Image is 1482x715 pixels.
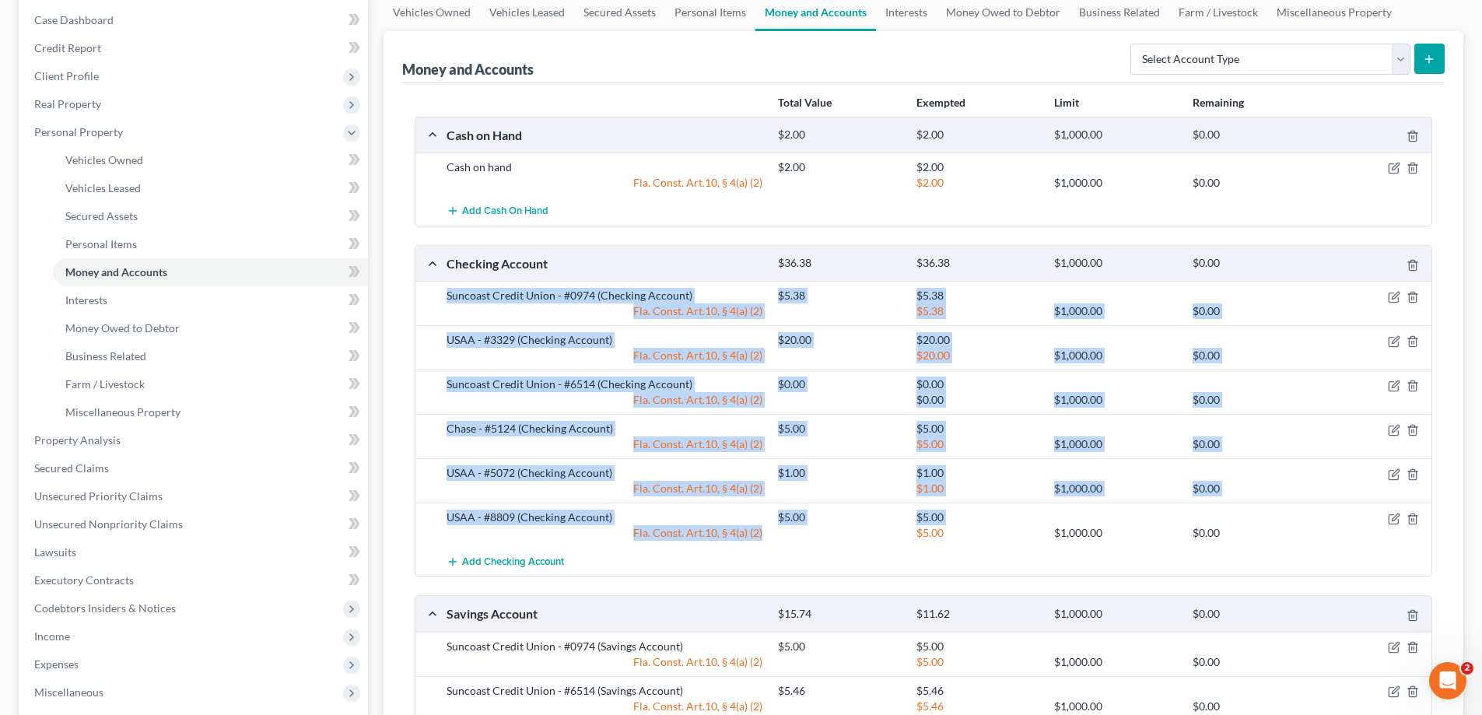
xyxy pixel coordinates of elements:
[65,377,145,391] span: Farm / Livestock
[439,421,770,436] div: Chase - #5124 (Checking Account)
[65,237,137,251] span: Personal Items
[439,683,770,699] div: Suncoast Credit Union - #6514 (Savings Account)
[53,370,368,398] a: Farm / Livestock
[1046,436,1184,452] div: $1,000.00
[22,454,368,482] a: Secured Claims
[34,97,101,110] span: Real Property
[462,205,548,218] span: Add Cash on Hand
[439,699,770,714] div: Fla. Const. Art.10, § 4(a) (2)
[778,96,832,109] strong: Total Value
[53,230,368,258] a: Personal Items
[770,607,908,622] div: $15.74
[909,639,1046,654] div: $5.00
[65,349,146,363] span: Business Related
[1046,654,1184,670] div: $1,000.00
[439,175,770,191] div: Fla. Const. Art.10, § 4(a) (2)
[1185,348,1323,363] div: $0.00
[770,159,908,175] div: $2.00
[909,436,1046,452] div: $5.00
[22,6,368,34] a: Case Dashboard
[1046,525,1184,541] div: $1,000.00
[447,197,548,226] button: Add Cash on Hand
[909,128,1046,142] div: $2.00
[1185,607,1323,622] div: $0.00
[439,377,770,392] div: Suncoast Credit Union - #6514 (Checking Account)
[65,405,180,419] span: Miscellaneous Property
[1046,303,1184,319] div: $1,000.00
[1185,481,1323,496] div: $0.00
[65,181,141,195] span: Vehicles Leased
[53,146,368,174] a: Vehicles Owned
[770,377,908,392] div: $0.00
[909,654,1046,670] div: $5.00
[1046,256,1184,271] div: $1,000.00
[1185,392,1323,408] div: $0.00
[34,601,176,615] span: Codebtors Insiders & Notices
[439,348,770,363] div: Fla. Const. Art.10, § 4(a) (2)
[909,256,1046,271] div: $36.38
[909,510,1046,525] div: $5.00
[1046,348,1184,363] div: $1,000.00
[439,436,770,452] div: Fla. Const. Art.10, § 4(a) (2)
[770,128,908,142] div: $2.00
[439,481,770,496] div: Fla. Const. Art.10, § 4(a) (2)
[34,13,114,26] span: Case Dashboard
[65,153,143,166] span: Vehicles Owned
[909,465,1046,481] div: $1.00
[34,545,76,559] span: Lawsuits
[53,202,368,230] a: Secured Assets
[916,96,965,109] strong: Exempted
[439,288,770,303] div: Suncoast Credit Union - #0974 (Checking Account)
[1046,607,1184,622] div: $1,000.00
[1046,128,1184,142] div: $1,000.00
[439,159,770,175] div: Cash on hand
[22,34,368,62] a: Credit Report
[34,573,134,587] span: Executory Contracts
[909,348,1046,363] div: $20.00
[1185,256,1323,271] div: $0.00
[447,547,564,576] button: Add Checking Account
[1185,654,1323,670] div: $0.00
[34,629,70,643] span: Income
[909,377,1046,392] div: $0.00
[65,321,180,335] span: Money Owed to Debtor
[909,421,1046,436] div: $5.00
[439,605,770,622] div: Savings Account
[1046,699,1184,714] div: $1,000.00
[909,159,1046,175] div: $2.00
[53,398,368,426] a: Miscellaneous Property
[439,510,770,525] div: USAA - #8809 (Checking Account)
[909,699,1046,714] div: $5.46
[462,556,564,568] span: Add Checking Account
[439,392,770,408] div: Fla. Const. Art.10, § 4(a) (2)
[53,258,368,286] a: Money and Accounts
[439,654,770,670] div: Fla. Const. Art.10, § 4(a) (2)
[65,209,138,223] span: Secured Assets
[53,174,368,202] a: Vehicles Leased
[22,426,368,454] a: Property Analysis
[1046,392,1184,408] div: $1,000.00
[65,293,107,307] span: Interests
[909,288,1046,303] div: $5.38
[1193,96,1244,109] strong: Remaining
[909,175,1046,191] div: $2.00
[53,286,368,314] a: Interests
[770,288,908,303] div: $5.38
[1046,481,1184,496] div: $1,000.00
[1185,175,1323,191] div: $0.00
[909,332,1046,348] div: $20.00
[770,683,908,699] div: $5.46
[439,332,770,348] div: USAA - #3329 (Checking Account)
[65,265,167,279] span: Money and Accounts
[34,685,103,699] span: Miscellaneous
[909,525,1046,541] div: $5.00
[770,465,908,481] div: $1.00
[909,481,1046,496] div: $1.00
[1185,128,1323,142] div: $0.00
[34,489,163,503] span: Unsecured Priority Claims
[439,255,770,272] div: Checking Account
[770,510,908,525] div: $5.00
[770,332,908,348] div: $20.00
[1461,662,1473,675] span: 2
[909,392,1046,408] div: $0.00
